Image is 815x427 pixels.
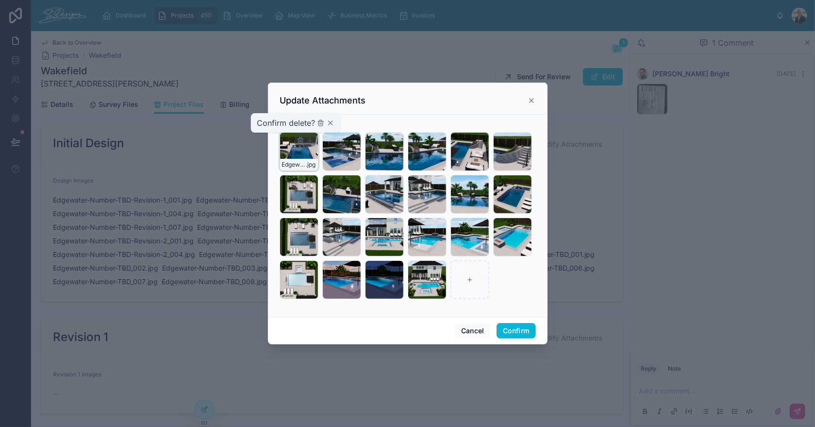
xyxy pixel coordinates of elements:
[306,161,316,169] span: .jpg
[455,323,491,339] button: Cancel
[257,117,315,129] span: Confirm delete?
[497,323,535,339] button: Confirm
[282,161,306,169] span: Edgewater-Number-TBD-Revision-1_002
[280,95,366,106] h3: Update Attachments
